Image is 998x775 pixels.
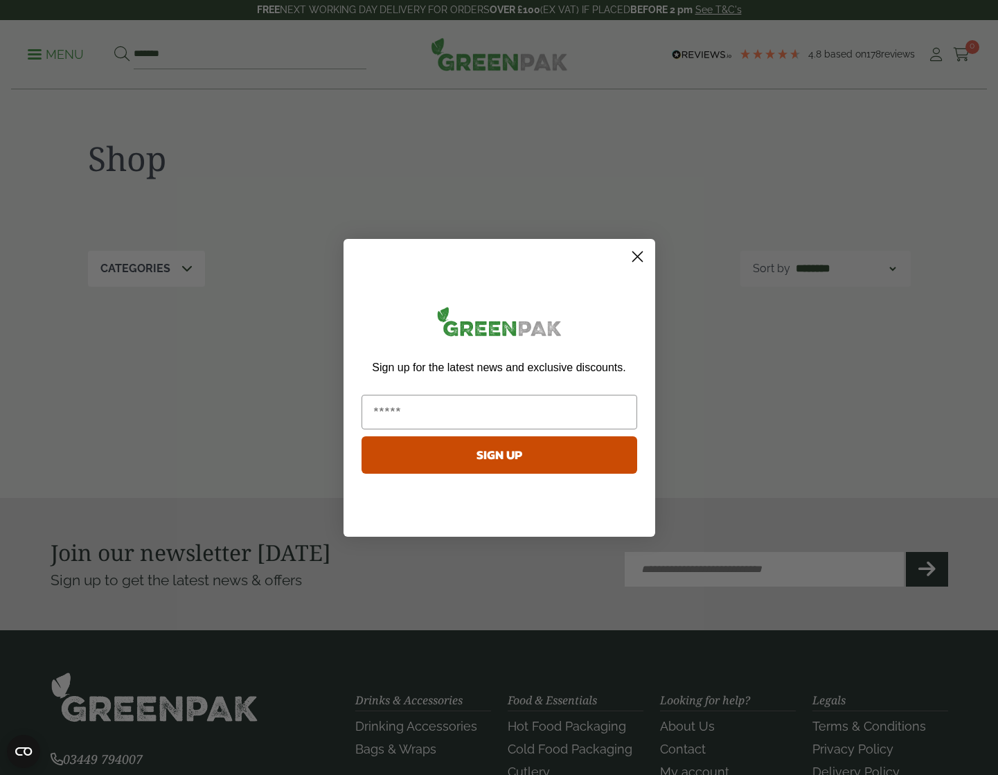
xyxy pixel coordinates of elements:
button: SIGN UP [362,436,637,474]
input: Email [362,395,637,429]
button: Close dialog [625,244,650,269]
span: Sign up for the latest news and exclusive discounts. [372,362,625,373]
img: greenpak_logo [362,301,637,348]
button: Open CMP widget [7,735,40,768]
